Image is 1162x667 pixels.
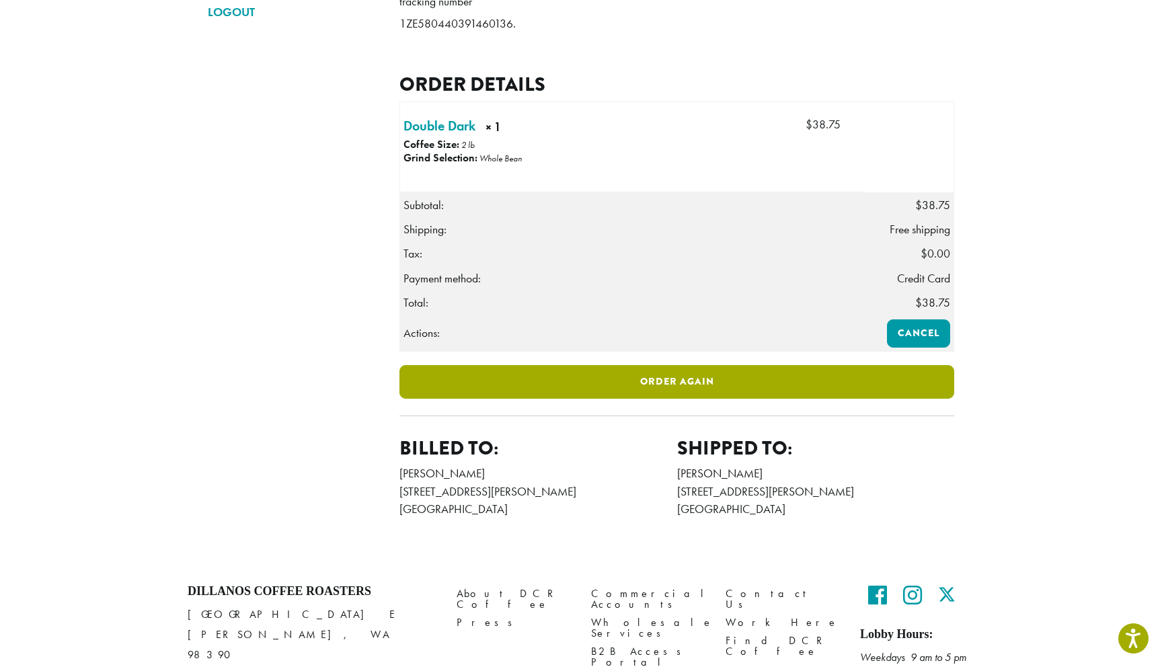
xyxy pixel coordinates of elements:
[403,116,475,136] a: Double Dark
[915,198,950,212] span: 38.75
[806,117,812,132] span: $
[400,315,865,351] th: Actions:
[860,627,974,642] h5: Lobby Hours:
[403,137,459,151] strong: Coffee Size:
[915,198,922,212] span: $
[726,614,840,632] a: Work Here
[400,290,865,315] th: Total:
[457,584,571,613] a: About DCR Coffee
[677,465,955,518] address: [PERSON_NAME] [STREET_ADDRESS][PERSON_NAME] [GEOGRAPHIC_DATA]
[726,584,840,613] a: Contact Us
[399,365,954,399] a: Order again
[591,584,705,613] a: Commercial Accounts
[921,246,927,261] span: $
[864,266,954,290] td: Credit Card
[399,436,677,460] h2: Billed to:
[399,73,954,96] h2: Order details
[864,217,954,241] td: Free shipping
[591,614,705,643] a: Wholesale Services
[400,192,865,217] th: Subtotal:
[461,139,475,151] p: 2 lb
[726,632,840,661] a: Find DCR Coffee
[403,151,477,165] strong: Grind Selection:
[399,465,677,518] address: [PERSON_NAME] [STREET_ADDRESS][PERSON_NAME] [GEOGRAPHIC_DATA]
[921,246,950,261] span: 0.00
[860,650,966,664] em: Weekdays 9 am to 5 pm
[457,614,571,632] a: Press
[806,117,841,132] bdi: 38.75
[188,584,436,599] h4: Dillanos Coffee Roasters
[915,295,950,310] span: 38.75
[887,319,950,348] a: Cancel order 364020
[677,436,955,460] h2: Shipped to:
[915,295,922,310] span: $
[208,1,379,24] a: LOGOUT
[400,266,865,290] th: Payment method:
[479,153,522,164] p: Whole Bean
[486,118,550,139] strong: × 1
[400,241,865,266] th: Tax:
[400,217,865,241] th: Shipping:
